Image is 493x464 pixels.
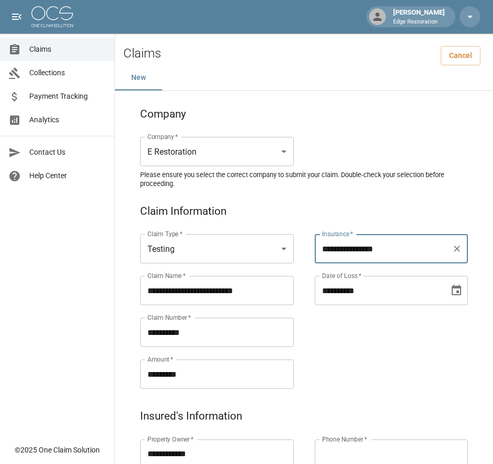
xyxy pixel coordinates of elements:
[6,6,27,27] button: open drawer
[140,234,294,263] div: Testing
[147,313,191,322] label: Claim Number
[29,67,106,78] span: Collections
[322,229,353,238] label: Insurance
[29,170,106,181] span: Help Center
[441,46,480,65] a: Cancel
[140,170,468,188] h5: Please ensure you select the correct company to submit your claim. Double-check your selection be...
[29,114,106,125] span: Analytics
[147,132,178,141] label: Company
[446,280,467,301] button: Choose date
[15,445,100,455] div: © 2025 One Claim Solution
[115,65,493,90] div: dynamic tabs
[123,46,161,61] h2: Claims
[147,435,194,444] label: Property Owner
[450,241,464,256] button: Clear
[29,147,106,158] span: Contact Us
[322,435,367,444] label: Phone Number
[115,65,162,90] button: New
[322,271,361,280] label: Date of Loss
[29,91,106,102] span: Payment Tracking
[29,44,106,55] span: Claims
[31,6,73,27] img: ocs-logo-white-transparent.png
[393,18,445,27] p: Edge Restoration
[147,229,182,238] label: Claim Type
[140,137,294,166] div: E Restoration
[147,355,174,364] label: Amount
[147,271,186,280] label: Claim Name
[389,7,449,26] div: [PERSON_NAME]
